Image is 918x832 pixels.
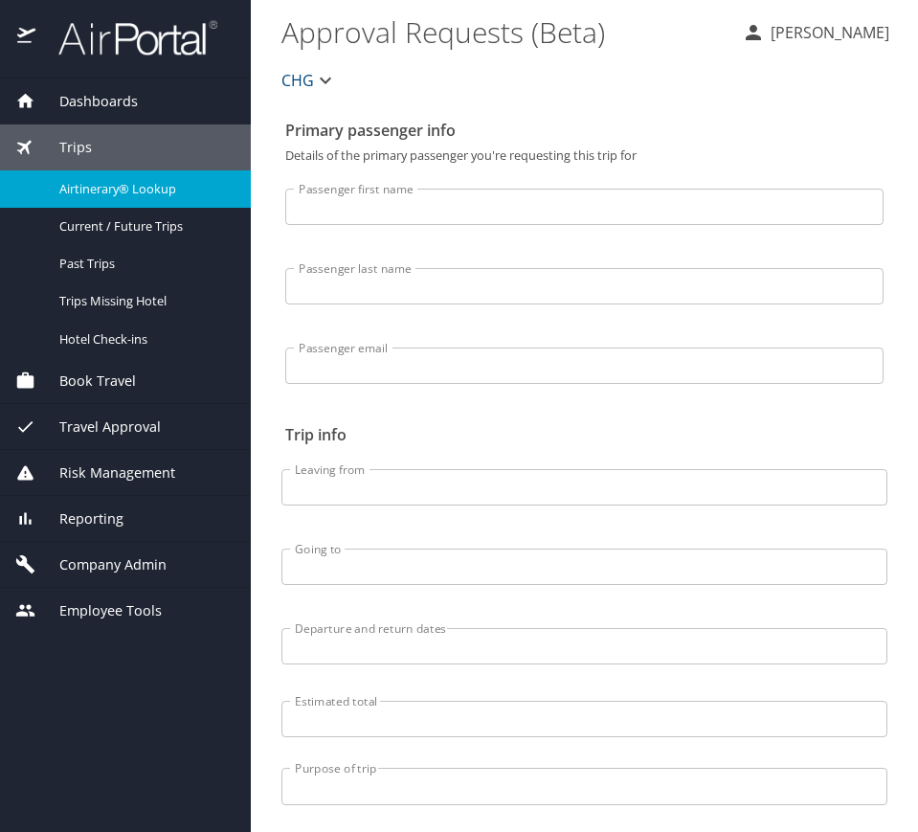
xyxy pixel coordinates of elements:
h2: Primary passenger info [285,115,884,146]
span: Airtinerary® Lookup [59,180,228,198]
p: Details of the primary passenger you're requesting this trip for [285,149,884,162]
span: Travel Approval [35,416,161,438]
button: CHG [274,61,345,100]
span: Trips Missing Hotel [59,292,228,310]
h1: Approval Requests (Beta) [281,2,727,61]
button: [PERSON_NAME] [734,15,897,50]
span: Employee Tools [35,600,162,621]
span: Risk Management [35,462,175,483]
span: Dashboards [35,91,138,112]
span: Current / Future Trips [59,217,228,236]
span: Hotel Check-ins [59,330,228,349]
span: Past Trips [59,255,228,273]
span: Trips [35,137,92,158]
p: [PERSON_NAME] [765,21,889,44]
span: Reporting [35,508,123,529]
span: CHG [281,67,314,94]
h2: Trip info [285,419,884,450]
img: icon-airportal.png [17,19,37,56]
span: Company Admin [35,554,167,575]
img: airportal-logo.png [37,19,217,56]
span: Book Travel [35,371,136,392]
